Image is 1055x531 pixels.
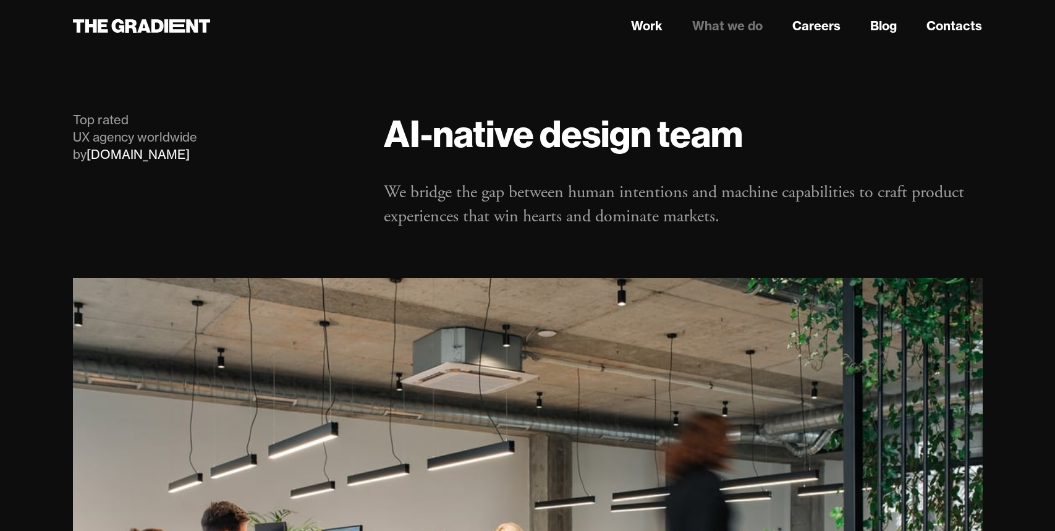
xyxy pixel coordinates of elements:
[631,17,663,35] a: Work
[73,111,360,163] div: Top rated UX agency worldwide by
[792,17,841,35] a: Careers
[384,111,982,156] h1: AI-native design team
[384,181,982,229] p: We bridge the gap between human intentions and machine capabilities to craft product experiences ...
[926,17,982,35] a: Contacts
[87,147,190,162] a: [DOMAIN_NAME]
[692,17,763,35] a: What we do
[870,17,897,35] a: Blog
